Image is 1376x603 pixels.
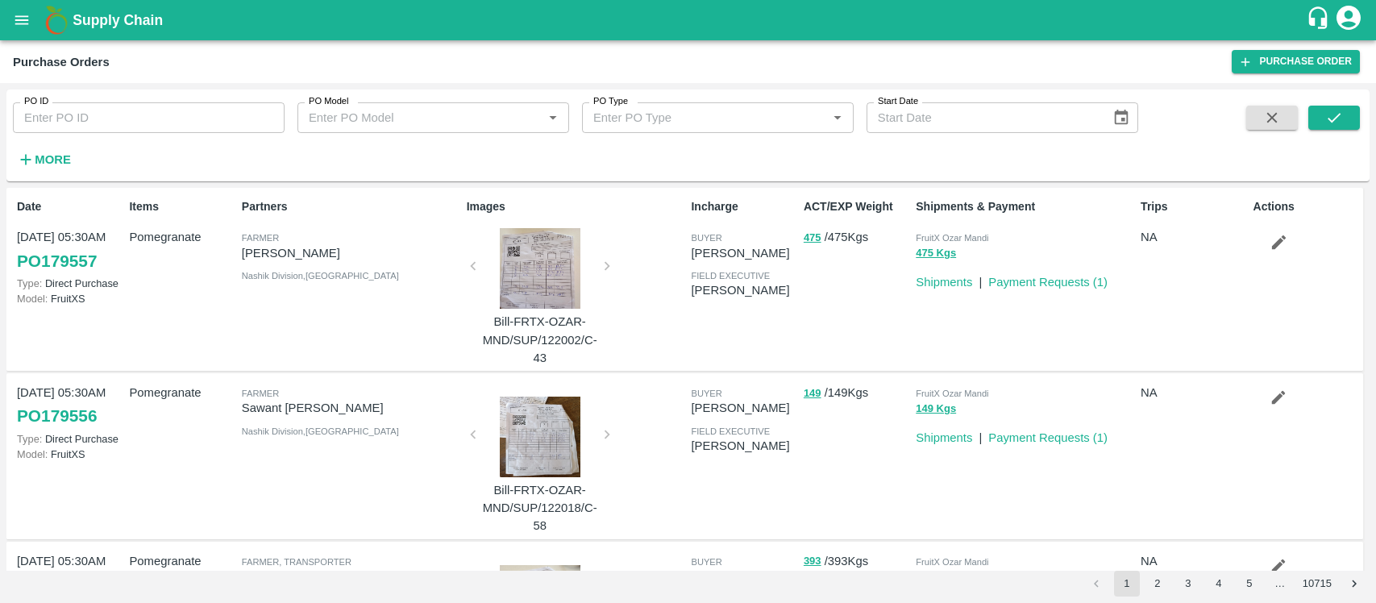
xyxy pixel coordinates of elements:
span: buyer [691,557,721,567]
a: Supply Chain [73,9,1306,31]
label: PO Type [593,95,628,108]
p: [PERSON_NAME] [691,399,796,417]
p: [DATE] 05:30AM [17,228,123,246]
span: FruitX Ozar Mandi [916,233,988,243]
strong: More [35,153,71,166]
div: Purchase Orders [13,52,110,73]
span: Model: [17,293,48,305]
p: Pomegranate [129,228,235,246]
button: 393 [804,552,821,571]
a: Shipments [916,431,972,444]
p: [PERSON_NAME] [242,244,460,262]
button: Go to page 4 [1206,571,1232,597]
p: Pomegranate [129,552,235,570]
p: NA [1141,552,1246,570]
a: Payment Requests (1) [988,431,1108,444]
div: … [1267,576,1293,592]
button: page 1 [1114,571,1140,597]
p: Pomegranate [129,384,235,401]
button: Go to page 3 [1175,571,1201,597]
div: | [972,267,982,291]
input: Enter PO ID [13,102,285,133]
p: Sawant [PERSON_NAME] [242,399,460,417]
p: Trips [1141,198,1246,215]
button: 149 Kgs [916,400,956,418]
button: More [13,146,75,173]
p: Actions [1253,198,1359,215]
p: ACT/EXP Weight [804,198,909,215]
label: PO Model [309,95,349,108]
p: FruitXS [17,291,123,306]
nav: pagination navigation [1081,571,1370,597]
span: Model: [17,448,48,460]
p: Bill-FRTX-OZAR-MND/SUP/122002/C-43 [480,313,601,367]
button: Go to page 2 [1145,571,1170,597]
p: Direct Purchase [17,431,123,447]
p: [PERSON_NAME] [691,244,796,262]
p: Items [129,198,235,215]
p: [PERSON_NAME] [691,437,796,455]
label: PO ID [24,95,48,108]
p: [PERSON_NAME] [242,568,460,585]
span: Type: [17,433,42,445]
input: Enter PO Model [302,107,538,128]
a: Payment Requests (1) [988,276,1108,289]
p: Incharge [691,198,796,215]
p: NA [1141,384,1246,401]
p: NA [1141,228,1246,246]
p: [PERSON_NAME] [691,281,796,299]
button: Open [543,107,563,128]
p: [DATE] 05:30AM [17,384,123,401]
input: Start Date [867,102,1100,133]
p: / 393 Kgs [804,552,909,571]
button: Go to page 5 [1237,571,1262,597]
a: PO179555 [17,570,97,599]
span: field executive [691,271,770,281]
a: PO179557 [17,247,97,276]
button: Choose date [1106,102,1137,133]
button: 475 Kgs [916,244,956,263]
a: PO179556 [17,401,97,430]
p: [DATE] 05:30AM [17,552,123,570]
button: Go to page 10715 [1298,571,1337,597]
a: Shipments [916,276,972,289]
span: Farmer [242,389,279,398]
button: 393 Kgs [916,568,956,587]
p: Images [467,198,685,215]
p: FruitXS [17,447,123,462]
div: customer-support [1306,6,1334,35]
p: Partners [242,198,460,215]
p: [PERSON_NAME] [691,568,796,585]
span: FruitX Ozar Mandi [916,557,988,567]
span: Nashik Division , [GEOGRAPHIC_DATA] [242,426,399,436]
p: / 149 Kgs [804,384,909,402]
p: Date [17,198,123,215]
button: 149 [804,385,821,403]
p: Direct Purchase [17,276,123,291]
div: account of current user [1334,3,1363,37]
span: Farmer, Transporter [242,557,351,567]
a: Purchase Order [1232,50,1360,73]
button: Open [827,107,848,128]
div: | [972,422,982,447]
span: buyer [691,389,721,398]
span: Nashik Division , [GEOGRAPHIC_DATA] [242,271,399,281]
button: 475 [804,229,821,247]
img: logo [40,4,73,36]
button: open drawer [3,2,40,39]
label: Start Date [878,95,918,108]
span: buyer [691,233,721,243]
button: Go to next page [1341,571,1367,597]
span: FruitX Ozar Mandi [916,389,988,398]
b: Supply Chain [73,12,163,28]
p: / 475 Kgs [804,228,909,247]
span: Farmer [242,233,279,243]
input: Enter PO Type [587,107,822,128]
p: Bill-FRTX-OZAR-MND/SUP/122018/C-58 [480,481,601,535]
p: Shipments & Payment [916,198,1134,215]
span: Type: [17,277,42,289]
span: field executive [691,426,770,436]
